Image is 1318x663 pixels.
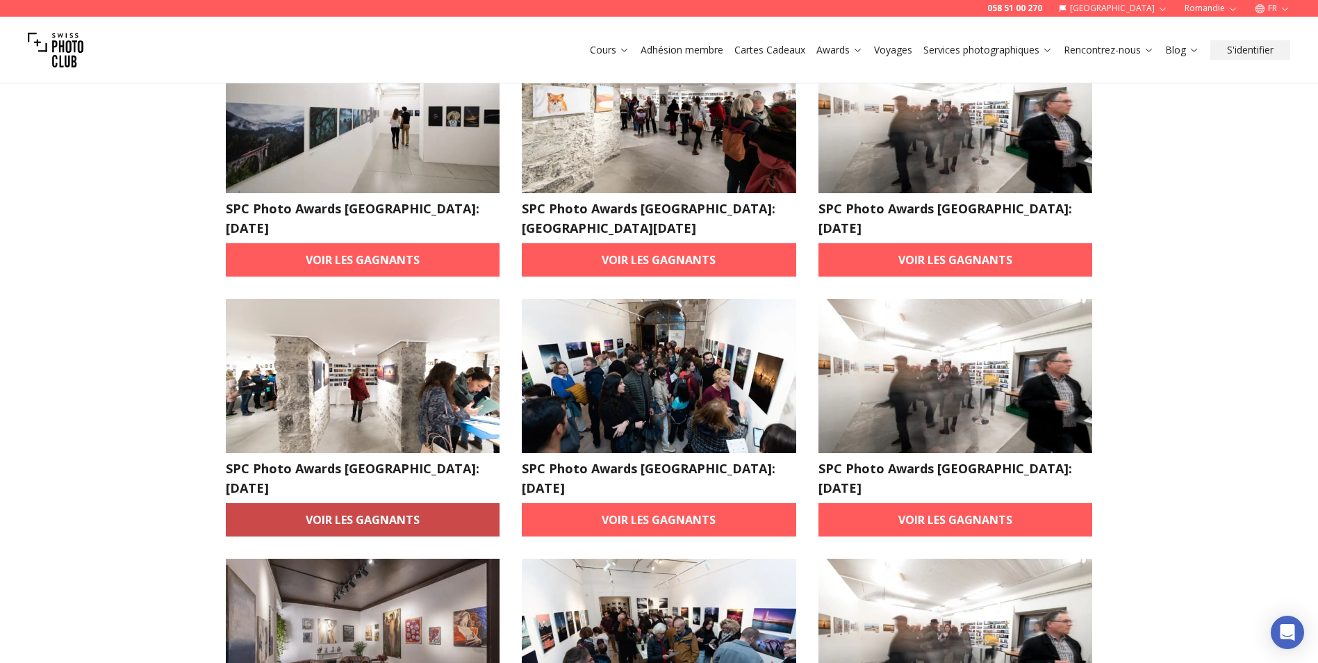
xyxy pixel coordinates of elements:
[874,43,912,57] a: Voyages
[226,459,500,498] h2: SPC Photo Awards [GEOGRAPHIC_DATA]: [DATE]
[818,299,1093,453] img: SPC Photo Awards Zurich: November 2023
[818,503,1093,537] a: Voir les gagnants
[818,459,1093,498] h2: SPC Photo Awards [GEOGRAPHIC_DATA]: [DATE]
[818,243,1093,277] a: Voir les gagnants
[729,40,811,60] button: Cartes Cadeaux
[584,40,635,60] button: Cours
[1058,40,1160,60] button: Rencontrez-nous
[818,39,1093,193] img: SPC Photo Awards Zurich: June 2023
[522,199,796,238] h2: SPC Photo Awards [GEOGRAPHIC_DATA]: [GEOGRAPHIC_DATA][DATE]
[1165,43,1199,57] a: Blog
[522,503,796,537] a: Voir les gagnants
[522,459,796,498] h2: SPC Photo Awards [GEOGRAPHIC_DATA]: [DATE]
[918,40,1058,60] button: Services photographiques
[818,199,1093,238] h2: SPC Photo Awards [GEOGRAPHIC_DATA]: [DATE]
[226,199,500,238] h2: SPC Photo Awards [GEOGRAPHIC_DATA]: [DATE]
[28,22,83,78] img: Swiss photo club
[522,39,796,193] img: SPC Photo Awards Genève: Mars 2023
[868,40,918,60] button: Voyages
[811,40,868,60] button: Awards
[590,43,629,57] a: Cours
[226,39,500,193] img: SPC Photo Awards Zurich: March 2023
[923,43,1053,57] a: Services photographiques
[987,3,1042,14] a: 058 51 00 270
[641,43,723,57] a: Adhésion membre
[226,299,500,453] img: SPC Photo Awards Genève: Juillet 2023
[226,503,500,537] a: Voir les gagnants
[1064,43,1154,57] a: Rencontrez-nous
[635,40,729,60] button: Adhésion membre
[816,43,863,57] a: Awards
[734,43,805,57] a: Cartes Cadeaux
[1210,40,1290,60] button: S'identifier
[522,299,796,453] img: SPC Photo Awards Genève: Octobre 2023
[1271,616,1304,649] div: Open Intercom Messenger
[226,243,500,277] a: Voir les gagnants
[1160,40,1205,60] button: Blog
[522,243,796,277] a: Voir les gagnants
